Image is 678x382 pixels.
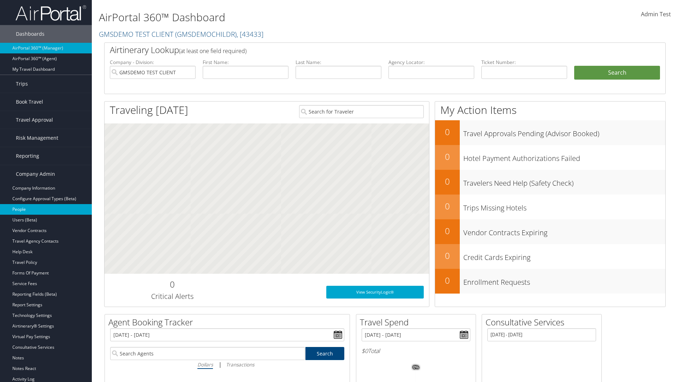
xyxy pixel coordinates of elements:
h2: 0 [110,278,234,290]
h2: Travel Spend [360,316,476,328]
h6: Total [362,347,470,355]
h3: Enrollment Requests [463,274,665,287]
a: Search [305,347,345,360]
h3: Trips Missing Hotels [463,199,665,213]
input: Search for Traveler [299,105,424,118]
div: | [110,360,344,369]
span: Company Admin [16,165,55,183]
a: Admin Test [641,4,671,25]
span: (at least one field required) [179,47,246,55]
span: Admin Test [641,10,671,18]
input: Search Agents [110,347,305,360]
h2: 0 [435,126,460,138]
label: Ticket Number: [481,59,567,66]
span: , [ 43433 ] [237,29,263,39]
label: First Name: [203,59,289,66]
h2: 0 [435,151,460,163]
h2: Agent Booking Tracker [108,316,350,328]
h1: AirPortal 360™ Dashboard [99,10,480,25]
a: 0Travel Approvals Pending (Advisor Booked) [435,120,665,145]
a: GMSDEMO TEST CLIENT [99,29,263,39]
h3: Travel Approvals Pending (Advisor Booked) [463,125,665,139]
span: Book Travel [16,93,43,111]
a: 0Enrollment Requests [435,269,665,294]
i: Transactions [226,361,254,368]
h2: 0 [435,250,460,262]
h1: Traveling [DATE] [110,103,188,117]
span: ( GMSDEMOCHILDR ) [175,29,237,39]
span: Travel Approval [16,111,53,129]
a: 0Credit Cards Expiring [435,244,665,269]
span: $0 [362,347,368,355]
a: 0Travelers Need Help (Safety Check) [435,170,665,195]
h1: My Action Items [435,103,665,117]
a: 0Vendor Contracts Expiring [435,219,665,244]
span: Trips [16,75,28,93]
label: Company - Division: [110,59,196,66]
h3: Hotel Payment Authorizations Failed [463,150,665,163]
label: Last Name: [296,59,381,66]
h3: Critical Alerts [110,291,234,301]
h2: 0 [435,225,460,237]
span: Risk Management [16,129,58,147]
h2: 0 [435,200,460,212]
tspan: 0% [413,365,419,370]
h3: Credit Cards Expiring [463,249,665,262]
a: 0Hotel Payment Authorizations Failed [435,145,665,170]
h2: Airtinerary Lookup [110,44,613,56]
h2: Consultative Services [486,316,601,328]
i: Dollars [197,361,213,368]
button: Search [574,66,660,80]
span: Reporting [16,147,39,165]
h3: Vendor Contracts Expiring [463,224,665,238]
h3: Travelers Need Help (Safety Check) [463,175,665,188]
a: View SecurityLogic® [326,286,424,299]
a: 0Trips Missing Hotels [435,195,665,219]
h2: 0 [435,175,460,187]
label: Agency Locator: [388,59,474,66]
h2: 0 [435,274,460,286]
img: airportal-logo.png [16,5,86,21]
span: Dashboards [16,25,44,43]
